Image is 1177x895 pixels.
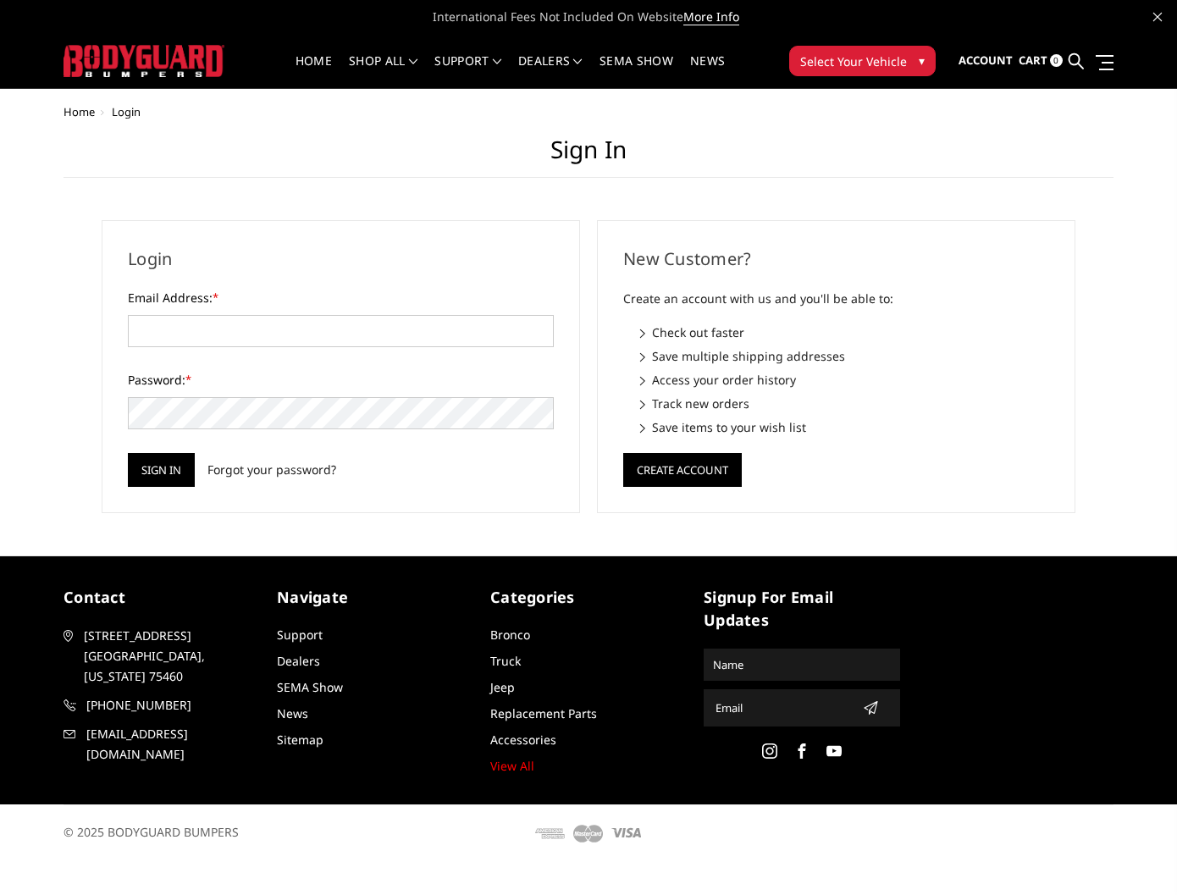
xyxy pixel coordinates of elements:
[128,289,554,307] label: Email Address:
[64,824,239,840] span: © 2025 BODYGUARD BUMPERS
[277,653,320,669] a: Dealers
[64,586,260,609] h5: contact
[518,55,583,88] a: Dealers
[959,52,1013,68] span: Account
[490,586,687,609] h5: Categories
[64,45,224,76] img: BODYGUARD BUMPERS
[623,453,742,487] button: Create Account
[683,8,739,25] a: More Info
[64,695,260,715] a: [PHONE_NUMBER]
[86,695,259,715] span: [PHONE_NUMBER]
[490,653,521,669] a: Truck
[1019,38,1063,84] a: Cart 0
[277,586,473,609] h5: Navigate
[800,52,907,70] span: Select Your Vehicle
[64,104,95,119] a: Home
[1019,52,1047,68] span: Cart
[1050,54,1063,67] span: 0
[64,135,1113,178] h1: Sign in
[704,586,900,632] h5: signup for email updates
[434,55,501,88] a: Support
[640,418,1049,436] li: Save items to your wish list
[207,461,336,478] a: Forgot your password?
[490,679,515,695] a: Jeep
[959,38,1013,84] a: Account
[623,246,1049,272] h2: New Customer?
[490,758,534,774] a: View All
[640,395,1049,412] li: Track new orders
[128,371,554,389] label: Password:
[296,55,332,88] a: Home
[84,626,257,687] span: [STREET_ADDRESS] [GEOGRAPHIC_DATA], [US_STATE] 75460
[349,55,417,88] a: shop all
[789,46,936,76] button: Select Your Vehicle
[640,323,1049,341] li: Check out faster
[490,732,556,748] a: Accessories
[919,52,925,69] span: ▾
[623,289,1049,309] p: Create an account with us and you'll be able to:
[277,627,323,643] a: Support
[709,694,856,721] input: Email
[277,732,323,748] a: Sitemap
[277,679,343,695] a: SEMA Show
[64,724,260,765] a: [EMAIL_ADDRESS][DOMAIN_NAME]
[128,453,195,487] input: Sign in
[706,651,898,678] input: Name
[640,371,1049,389] li: Access your order history
[623,460,742,476] a: Create Account
[128,246,554,272] h2: Login
[640,347,1049,365] li: Save multiple shipping addresses
[490,627,530,643] a: Bronco
[490,705,597,721] a: Replacement Parts
[112,104,141,119] span: Login
[277,705,308,721] a: News
[86,724,259,765] span: [EMAIL_ADDRESS][DOMAIN_NAME]
[690,55,725,88] a: News
[600,55,673,88] a: SEMA Show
